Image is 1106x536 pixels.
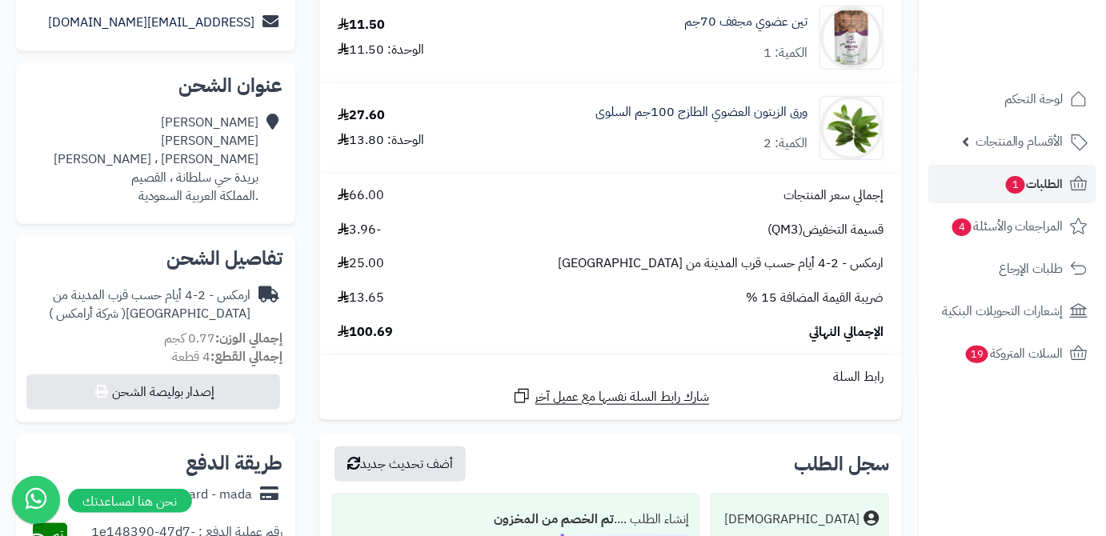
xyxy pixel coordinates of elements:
a: المراجعات والأسئلة4 [928,207,1096,246]
span: الطلبات [1004,173,1064,195]
div: ارمكس - 2-4 أيام حسب قرب المدينة من [GEOGRAPHIC_DATA] [29,286,250,323]
img: 1745772192-%D9%88%D8%B1%D9%82%20%D8%B2%D9%8A%D8%AA%D9%88%D9%86%20%D8%B9%D8%B6%D9%88%D9%8A%20%D8%B... [820,96,883,160]
span: شارك رابط السلة نفسها مع عميل آخر [535,388,710,406]
span: ( شركة أرامكس ) [49,304,126,323]
div: 27.60 [338,106,385,125]
h2: طريقة الدفع [186,454,283,473]
div: إنشاء الطلب .... [343,504,689,535]
span: 100.69 [338,323,393,342]
img: 1745417226-orgibite-organik-kuru-incir-70-gr-p-13306-90x90.jpg [820,6,883,70]
a: السلات المتروكة19 [928,334,1096,373]
span: ارمكس - 2-4 أيام حسب قرب المدينة من [GEOGRAPHIC_DATA] [558,254,884,273]
span: 66.00 [338,186,384,205]
span: 1 [1005,175,1026,194]
h3: سجل الطلب [794,454,889,474]
a: ورق الزيتون العضوي الطازج 100جم السلوى [595,103,807,122]
div: [DEMOGRAPHIC_DATA] [724,510,860,529]
a: شارك رابط السلة نفسها مع عميل آخر [512,386,710,406]
span: الإجمالي النهائي [809,323,884,342]
button: إصدار بوليصة الشحن [26,374,280,410]
h2: تفاصيل الشحن [29,249,283,268]
strong: إجمالي القطع: [210,347,283,366]
span: لوحة التحكم [1004,88,1064,110]
h2: عنوان الشحن [29,76,283,95]
b: تم الخصم من المخزون [494,510,614,529]
a: [EMAIL_ADDRESS][DOMAIN_NAME] [48,13,254,32]
span: -3.96 [338,221,381,239]
div: 11.50 [338,16,385,34]
div: الكمية: 1 [763,44,807,62]
span: قسيمة التخفيض(QM3) [767,221,884,239]
strong: إجمالي الوزن: [215,329,283,348]
span: السلات المتروكة [964,342,1064,365]
span: 19 [965,345,990,364]
div: الكمية: 2 [763,134,807,153]
div: رابط السلة [326,368,896,386]
span: إشعارات التحويلات البنكية [942,300,1064,322]
a: لوحة التحكم [928,80,1096,118]
span: المراجعات والأسئلة [951,215,1064,238]
span: طلبات الإرجاع [999,258,1064,280]
span: ضريبة القيمة المضافة 15 % [746,289,884,307]
span: 25.00 [338,254,384,273]
a: إشعارات التحويلات البنكية [928,292,1096,330]
div: [PERSON_NAME] [PERSON_NAME] [PERSON_NAME] ، [PERSON_NAME] بريدة حي سلطانة ، القصيم .المملكة العرب... [54,114,258,205]
div: creditcard - mada [149,486,252,504]
img: logo-2.png [997,14,1091,47]
a: تين عضوي مجفف 70جم [684,13,807,31]
small: 4 قطعة [172,347,283,366]
span: إجمالي سعر المنتجات [783,186,884,205]
span: 4 [952,218,972,237]
div: الوحدة: 11.50 [338,41,424,59]
a: طلبات الإرجاع [928,250,1096,288]
a: الطلبات1 [928,165,1096,203]
small: 0.77 كجم [164,329,283,348]
span: الأقسام والمنتجات [976,130,1064,153]
button: أضف تحديث جديد [335,446,466,482]
span: 13.65 [338,289,384,307]
div: الوحدة: 13.80 [338,131,424,150]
